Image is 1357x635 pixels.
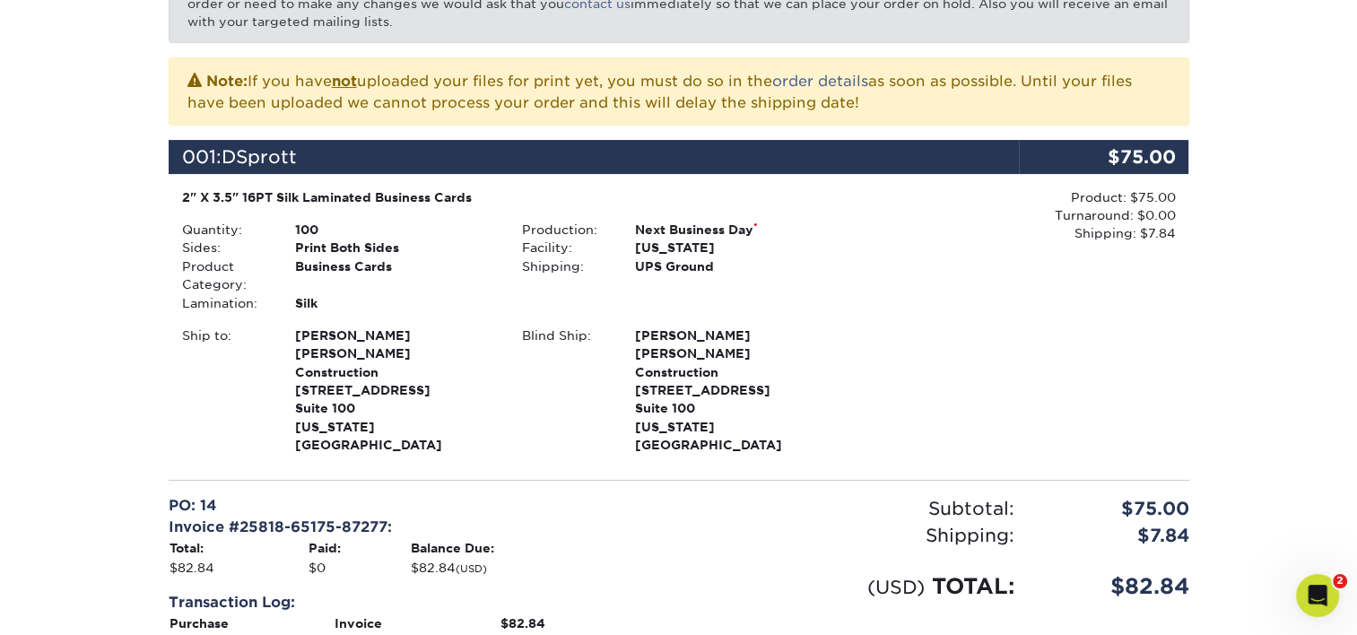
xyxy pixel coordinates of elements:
[295,344,495,381] span: [PERSON_NAME] Construction
[169,495,665,517] div: PO: 14
[182,188,836,206] div: 2" X 3.5" 16PT Silk Laminated Business Cards
[848,188,1175,243] div: Product: $75.00 Turnaround: $0.00 Shipping: $7.84
[679,522,1028,549] div: Shipping:
[282,221,509,239] div: 100
[1296,574,1339,617] iframe: Intercom live chat
[169,558,309,578] td: $82.84
[635,381,835,399] span: [STREET_ADDRESS]
[169,257,282,294] div: Product Category:
[169,294,282,312] div: Lamination:
[622,257,848,275] div: UPS Ground
[169,239,282,257] div: Sides:
[932,573,1014,599] span: TOTAL:
[1028,522,1203,549] div: $7.84
[295,399,495,417] span: Suite 100
[509,221,622,239] div: Production:
[282,257,509,294] div: Business Cards
[308,558,410,578] td: $0
[772,73,868,90] a: order details
[187,69,1170,114] p: If you have uploaded your files for print yet, you must do so in the as soon as possible. Until y...
[335,616,382,631] strong: Invoice
[410,538,665,558] th: Balance Due:
[295,326,495,344] span: [PERSON_NAME]
[169,592,665,613] div: Transaction Log:
[509,239,622,257] div: Facility:
[295,326,495,452] strong: [US_STATE][GEOGRAPHIC_DATA]
[1019,140,1189,174] div: $75.00
[308,538,410,558] th: Paid:
[170,616,229,631] strong: Purchase
[282,294,509,312] div: Silk
[410,558,665,578] td: $82.84
[622,239,848,257] div: [US_STATE]
[169,221,282,239] div: Quantity:
[169,538,309,558] th: Total:
[282,239,509,257] div: Print Both Sides
[1028,495,1203,522] div: $75.00
[635,326,835,452] strong: [US_STATE][GEOGRAPHIC_DATA]
[635,344,835,381] span: [PERSON_NAME] Construction
[1333,574,1347,588] span: 2
[509,326,622,455] div: Blind Ship:
[456,563,487,575] small: (USD)
[867,576,925,598] small: (USD)
[332,73,357,90] b: not
[169,517,665,538] div: Invoice #25818-65175-87277:
[169,140,1019,174] div: 001:
[622,221,848,239] div: Next Business Day
[295,381,495,399] span: [STREET_ADDRESS]
[222,146,297,168] span: DSprott
[1028,570,1203,603] div: $82.84
[635,399,835,417] span: Suite 100
[509,257,622,275] div: Shipping:
[500,616,545,631] strong: $82.84
[635,326,835,344] span: [PERSON_NAME]
[169,326,282,455] div: Ship to:
[679,495,1028,522] div: Subtotal:
[206,73,248,90] strong: Note:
